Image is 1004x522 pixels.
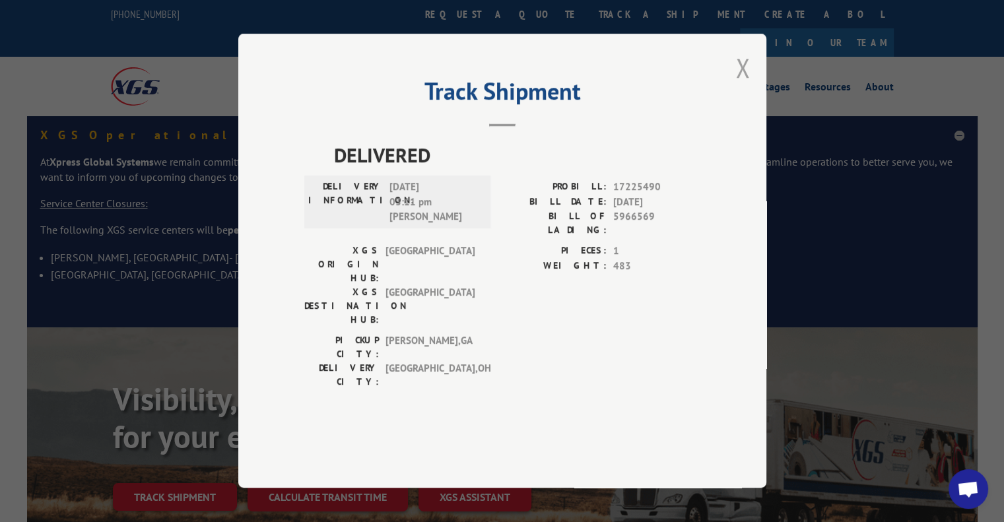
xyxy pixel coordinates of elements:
[304,334,379,362] label: PICKUP CITY:
[304,82,700,107] h2: Track Shipment
[735,50,750,85] button: Close modal
[334,141,700,170] span: DELIVERED
[949,469,988,509] a: Open chat
[502,195,607,210] label: BILL DATE:
[613,195,700,210] span: [DATE]
[304,244,379,286] label: XGS ORIGIN HUB:
[502,244,607,259] label: PIECES:
[389,180,479,225] span: [DATE] 03:11 pm [PERSON_NAME]
[304,362,379,389] label: DELIVERY CITY:
[502,210,607,238] label: BILL OF LADING:
[502,180,607,195] label: PROBILL:
[385,286,475,327] span: [GEOGRAPHIC_DATA]
[613,259,700,274] span: 483
[613,180,700,195] span: 17225490
[613,210,700,238] span: 5966569
[385,334,475,362] span: [PERSON_NAME] , GA
[304,286,379,327] label: XGS DESTINATION HUB:
[308,180,383,225] label: DELIVERY INFORMATION:
[502,259,607,274] label: WEIGHT:
[385,362,475,389] span: [GEOGRAPHIC_DATA] , OH
[613,244,700,259] span: 1
[385,244,475,286] span: [GEOGRAPHIC_DATA]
